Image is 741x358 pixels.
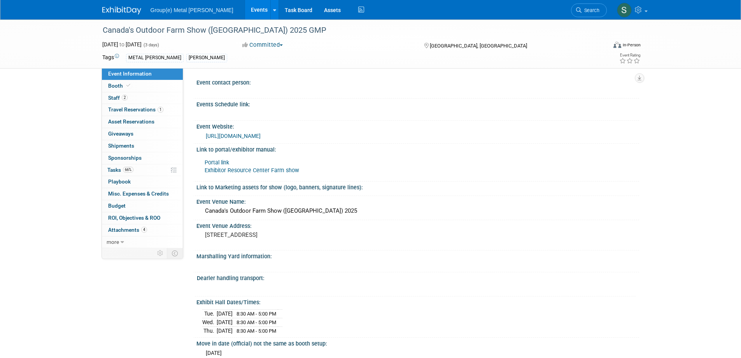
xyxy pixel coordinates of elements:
[102,104,183,116] a: Travel Reservations1
[141,227,147,233] span: 4
[108,83,132,89] span: Booth
[107,167,133,173] span: Tasks
[126,83,130,88] i: Booth reservation complete
[236,328,276,334] span: 8:30 AM - 5:00 PM
[143,42,159,48] span: (3 days)
[217,326,233,335] td: [DATE]
[217,310,233,318] td: [DATE]
[108,118,154,125] span: Asset Reservations
[202,318,217,326] td: Wed.
[123,167,133,173] span: 66%
[236,319,276,325] span: 8:30 AM - 5:00 PM
[206,133,261,139] a: [URL][DOMAIN_NAME]
[196,296,639,306] div: Exhibit Hall Dates/Times:
[108,71,152,77] span: Event Information
[102,116,183,128] a: Asset Reservations
[102,41,142,48] span: [DATE] [DATE]
[196,144,639,153] div: Link to portal/exhibitor manual:
[154,248,167,258] td: Personalize Event Tab Strip
[202,205,633,217] div: Canada's Outdoor Farm Show ([GEOGRAPHIC_DATA]) 2025
[108,227,147,233] span: Attachments
[205,231,372,238] pre: [STREET_ADDRESS]
[561,41,641,52] div: Event Format
[619,53,640,57] div: Event Rating
[100,23,595,37] div: Canada's Outdoor Farm Show ([GEOGRAPHIC_DATA]) 2025 GMP
[108,95,128,101] span: Staff
[186,54,227,62] div: [PERSON_NAME]
[217,318,233,326] td: [DATE]
[102,200,183,212] a: Budget
[102,176,183,188] a: Playbook
[102,53,119,62] td: Tags
[202,326,217,335] td: Thu.
[118,41,126,48] span: to
[158,107,163,113] span: 1
[102,152,183,164] a: Sponsorships
[196,338,639,347] div: Move in date (official) not the same as booth setup:
[196,250,639,260] div: Marshalling Yard information:
[196,99,639,108] div: Events Schedule link:
[622,42,641,48] div: In-Person
[102,80,183,92] a: Booth
[167,248,183,258] td: Toggle Event Tabs
[196,121,639,131] div: Event Website:
[108,190,169,197] span: Misc. Expenses & Credits
[102,92,183,104] a: Staff2
[108,143,134,149] span: Shipments
[102,224,183,236] a: Attachments4
[102,236,183,248] a: more
[196,182,639,191] div: Link to Marketing assets for show (logo, banners, signature lines):
[196,196,639,206] div: Event Venue Name:
[571,4,607,17] a: Search
[196,220,639,230] div: Event Venue Address:
[613,42,621,48] img: Format-Inperson.png
[206,350,222,356] span: [DATE]
[108,178,131,185] span: Playbook
[430,43,527,49] span: [GEOGRAPHIC_DATA], [GEOGRAPHIC_DATA]
[102,7,141,14] img: ExhibitDay
[205,167,299,174] a: Exhibitor Resource Center Farm show
[102,212,183,224] a: ROI, Objectives & ROO
[151,7,233,13] span: Group(e) Metal [PERSON_NAME]
[236,311,276,317] span: 8:30 AM - 5:00 PM
[126,54,184,62] div: METAL [PERSON_NAME]
[617,3,632,18] img: Steve.M Mifsud
[108,203,126,209] span: Budget
[102,140,183,152] a: Shipments
[205,159,229,166] a: Portal link
[107,239,119,245] span: more
[108,215,160,221] span: ROI, Objectives & ROO
[102,128,183,140] a: Giveaways
[108,131,133,137] span: Giveaways
[197,272,636,282] div: Dearler handling transport:
[108,106,163,113] span: Travel Reservations
[240,41,286,49] button: Committed
[122,95,128,101] span: 2
[582,7,599,13] span: Search
[102,68,183,80] a: Event Information
[102,188,183,200] a: Misc. Expenses & Credits
[108,155,142,161] span: Sponsorships
[102,164,183,176] a: Tasks66%
[202,310,217,318] td: Tue.
[196,77,639,86] div: Event contact person:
